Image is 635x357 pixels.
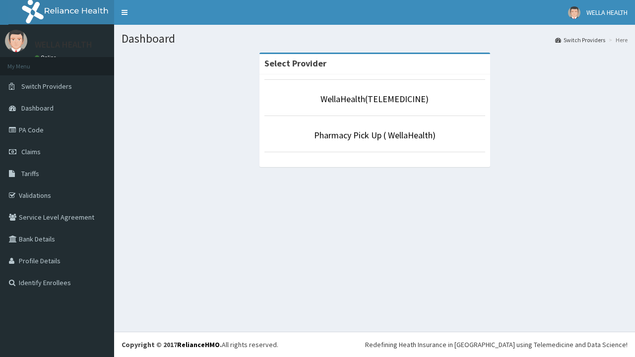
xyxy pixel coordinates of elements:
span: Switch Providers [21,82,72,91]
a: Switch Providers [555,36,605,44]
li: Here [606,36,628,44]
p: WELLA HEALTH [35,40,92,49]
span: Dashboard [21,104,54,113]
span: Claims [21,147,41,156]
a: RelianceHMO [177,340,220,349]
strong: Copyright © 2017 . [122,340,222,349]
strong: Select Provider [264,58,326,69]
img: User Image [5,30,27,52]
h1: Dashboard [122,32,628,45]
span: Tariffs [21,169,39,178]
a: WellaHealth(TELEMEDICINE) [320,93,429,105]
footer: All rights reserved. [114,332,635,357]
img: User Image [568,6,580,19]
div: Redefining Heath Insurance in [GEOGRAPHIC_DATA] using Telemedicine and Data Science! [365,340,628,350]
a: Online [35,54,59,61]
a: Pharmacy Pick Up ( WellaHealth) [314,129,436,141]
span: WELLA HEALTH [586,8,628,17]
